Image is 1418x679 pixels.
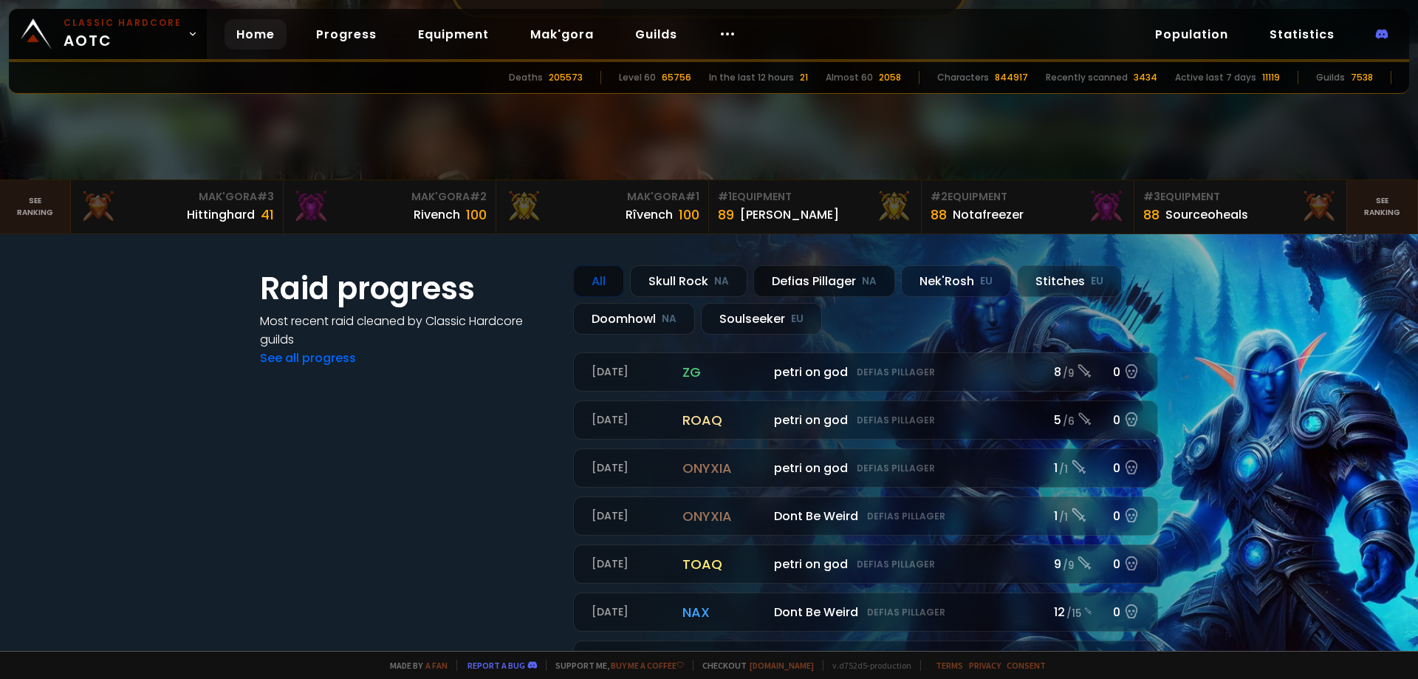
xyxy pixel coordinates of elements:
a: #1Equipment89[PERSON_NAME] [709,180,922,233]
div: Deaths [509,71,543,84]
h1: Raid progress [260,265,555,312]
div: Rivench [414,205,460,224]
small: EU [1091,274,1103,289]
div: 89 [718,205,734,225]
a: Equipment [406,19,501,50]
div: 41 [261,205,274,225]
small: NA [662,312,677,327]
small: Classic Hardcore [64,16,182,30]
a: Mak'gora [518,19,606,50]
small: EU [980,274,993,289]
span: AOTC [64,16,182,52]
small: EU [791,312,804,327]
div: Soulseeker [701,303,822,335]
div: Stitches [1017,265,1122,297]
a: #3Equipment88Sourceoheals [1134,180,1347,233]
div: Almost 60 [826,71,873,84]
div: 7538 [1351,71,1373,84]
a: [DOMAIN_NAME] [750,660,814,671]
span: v. d752d5 - production [823,660,911,671]
div: Mak'Gora [80,189,274,205]
small: NA [714,274,729,289]
a: #2Equipment88Notafreezer [922,180,1134,233]
a: Terms [936,660,963,671]
div: 11119 [1262,71,1280,84]
div: In the last 12 hours [709,71,794,84]
div: Skull Rock [630,265,747,297]
div: 100 [466,205,487,225]
div: Rîvench [626,205,673,224]
small: NA [862,274,877,289]
a: [DATE]naxDont Be WeirdDefias Pillager12 /150 [573,593,1158,632]
a: Statistics [1258,19,1346,50]
div: All [573,265,624,297]
a: Seeranking [1347,180,1418,233]
span: # 1 [718,189,732,204]
span: # 2 [931,189,948,204]
div: Active last 7 days [1175,71,1256,84]
a: Consent [1007,660,1046,671]
a: Mak'Gora#3Hittinghard41 [71,180,284,233]
a: Population [1143,19,1240,50]
div: Guilds [1316,71,1345,84]
h4: Most recent raid cleaned by Classic Hardcore guilds [260,312,555,349]
div: 3434 [1134,71,1157,84]
a: Buy me a coffee [611,660,684,671]
div: Doomhowl [573,303,695,335]
div: Equipment [931,189,1125,205]
div: 844917 [995,71,1028,84]
div: Characters [937,71,989,84]
a: [DATE]toaqpetri on godDefias Pillager9 /90 [573,545,1158,584]
a: Home [225,19,287,50]
a: See all progress [260,349,356,366]
div: Recently scanned [1046,71,1128,84]
div: Level 60 [619,71,656,84]
div: 205573 [549,71,583,84]
div: Equipment [718,189,912,205]
div: Notafreezer [953,205,1024,224]
div: 88 [931,205,947,225]
div: 65756 [662,71,691,84]
div: 2058 [879,71,901,84]
a: [DATE]roaqpetri on godDefias Pillager5 /60 [573,400,1158,440]
a: a fan [425,660,448,671]
span: # 3 [1143,189,1160,204]
div: Mak'Gora [505,189,699,205]
a: [DATE]onyxiapetri on godDefias Pillager1 /10 [573,448,1158,488]
span: # 3 [257,189,274,204]
div: Hittinghard [187,205,255,224]
a: Privacy [969,660,1001,671]
a: [DATE]zgpetri on godDefias Pillager8 /90 [573,352,1158,392]
div: [PERSON_NAME] [740,205,839,224]
div: 21 [800,71,808,84]
span: Support me, [546,660,684,671]
a: Report a bug [467,660,525,671]
span: Made by [381,660,448,671]
span: Checkout [693,660,814,671]
div: Defias Pillager [753,265,895,297]
a: Mak'Gora#2Rivench100 [284,180,496,233]
div: Sourceoheals [1165,205,1248,224]
a: Mak'Gora#1Rîvench100 [496,180,709,233]
div: Mak'Gora [292,189,487,205]
a: Classic HardcoreAOTC [9,9,207,59]
span: # 1 [685,189,699,204]
span: # 2 [470,189,487,204]
div: 100 [679,205,699,225]
div: Equipment [1143,189,1337,205]
a: Guilds [623,19,689,50]
div: 88 [1143,205,1160,225]
div: Nek'Rosh [901,265,1011,297]
a: [DATE]onyxiaDont Be WeirdDefias Pillager1 /10 [573,497,1158,536]
a: Progress [304,19,388,50]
